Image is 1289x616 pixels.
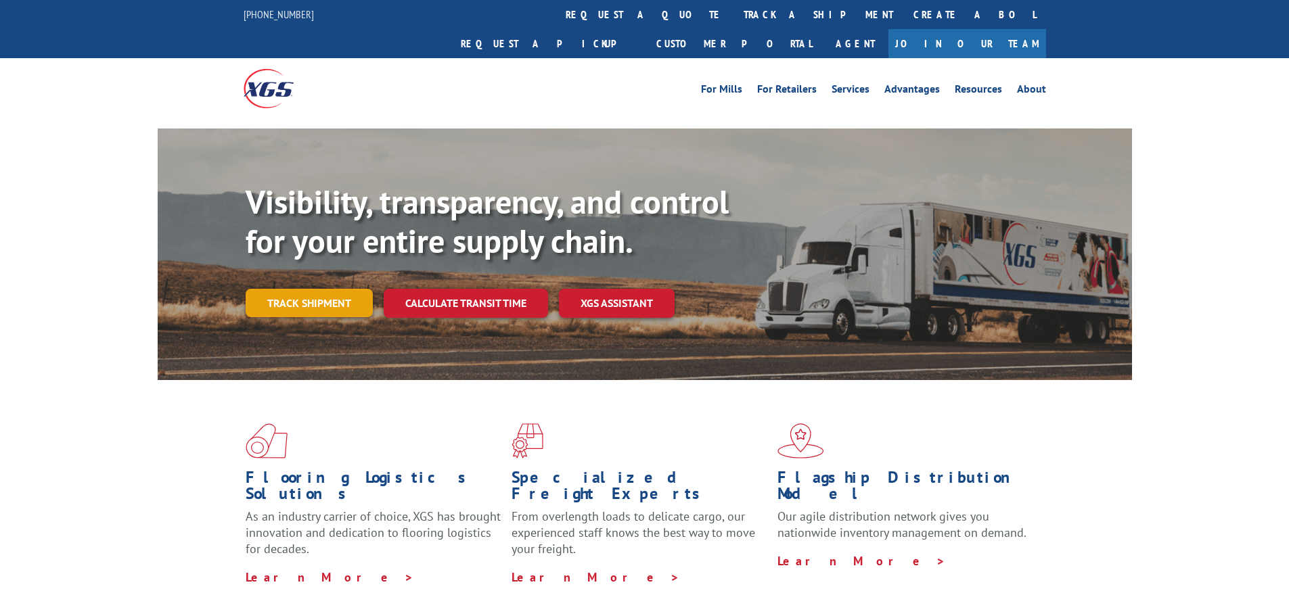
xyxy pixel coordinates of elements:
[822,29,888,58] a: Agent
[512,508,767,569] p: From overlength loads to delicate cargo, our experienced staff knows the best way to move your fr...
[646,29,822,58] a: Customer Portal
[884,84,940,99] a: Advantages
[384,289,548,318] a: Calculate transit time
[246,569,414,585] a: Learn More >
[757,84,817,99] a: For Retailers
[246,181,729,262] b: Visibility, transparency, and control for your entire supply chain.
[955,84,1002,99] a: Resources
[246,289,373,317] a: Track shipment
[777,423,824,458] img: xgs-icon-flagship-distribution-model-red
[512,469,767,508] h1: Specialized Freight Experts
[701,84,742,99] a: For Mills
[244,7,314,21] a: [PHONE_NUMBER]
[888,29,1046,58] a: Join Our Team
[777,469,1033,508] h1: Flagship Distribution Model
[451,29,646,58] a: Request a pickup
[246,469,501,508] h1: Flooring Logistics Solutions
[246,508,501,556] span: As an industry carrier of choice, XGS has brought innovation and dedication to flooring logistics...
[777,508,1026,540] span: Our agile distribution network gives you nationwide inventory management on demand.
[1017,84,1046,99] a: About
[512,569,680,585] a: Learn More >
[559,289,675,318] a: XGS ASSISTANT
[246,423,288,458] img: xgs-icon-total-supply-chain-intelligence-red
[832,84,869,99] a: Services
[777,553,946,569] a: Learn More >
[512,423,543,458] img: xgs-icon-focused-on-flooring-red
